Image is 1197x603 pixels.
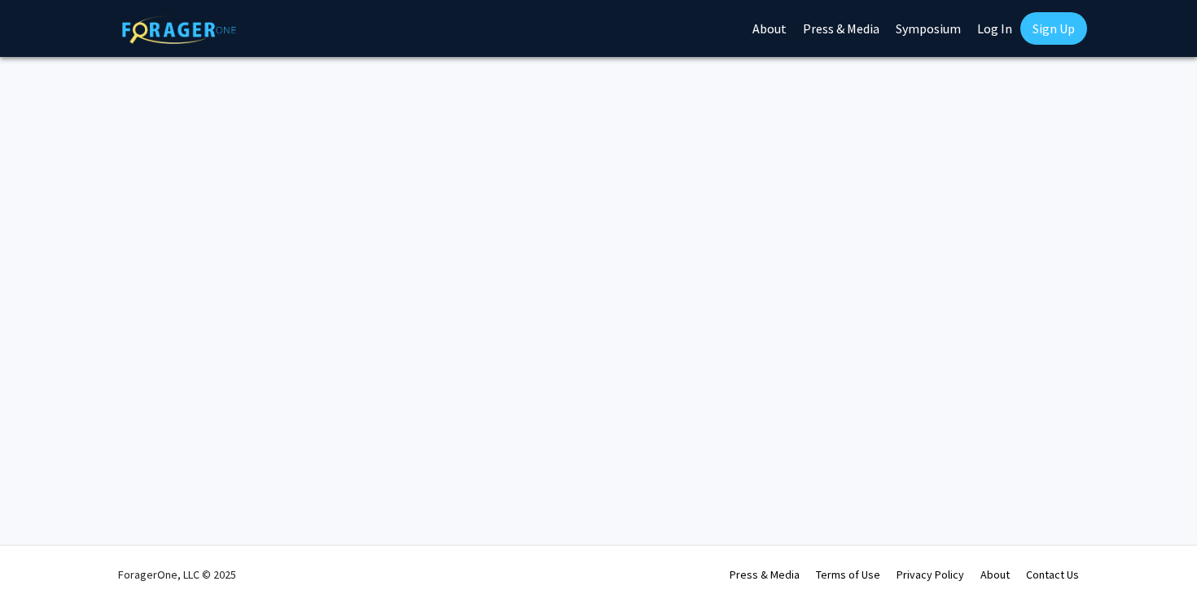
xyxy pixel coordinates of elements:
a: Terms of Use [816,567,880,582]
div: ForagerOne, LLC © 2025 [118,546,236,603]
a: Press & Media [730,567,800,582]
img: ForagerOne Logo [122,15,236,44]
a: Sign Up [1020,12,1087,45]
a: About [980,567,1010,582]
a: Contact Us [1026,567,1079,582]
a: Privacy Policy [897,567,964,582]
